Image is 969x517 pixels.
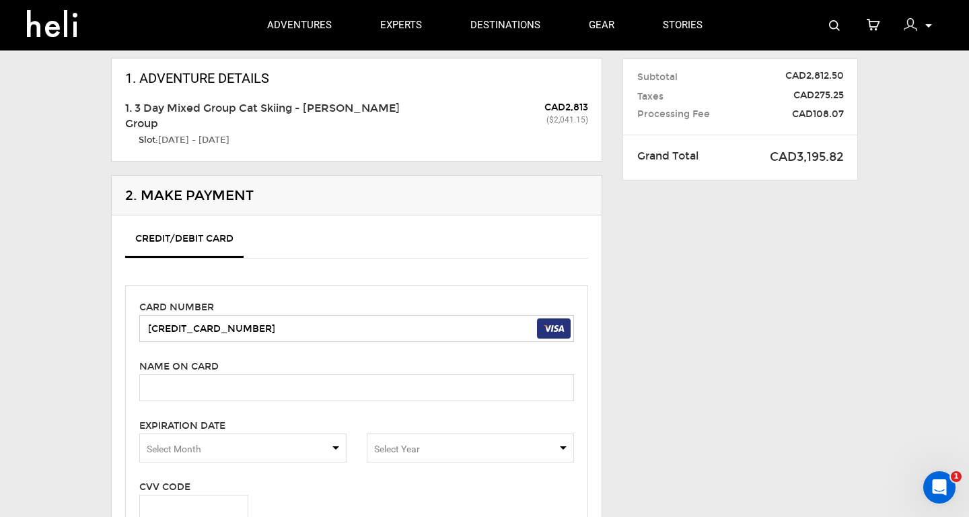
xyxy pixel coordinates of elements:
span: Subtotal [637,71,678,84]
iframe: Intercom live chat [923,471,956,504]
span: [DATE] - [DATE] [158,135,229,145]
img: visa-dark.svg [537,318,571,339]
span: Select box activate [139,434,347,462]
p: destinations [470,18,540,32]
p: adventures [267,18,332,32]
img: signin-icon-3x.png [904,18,917,32]
label: Card number [139,301,214,314]
span: CAD3,195.82 [731,149,844,166]
span: CAD2,812.50 [751,69,845,83]
span: Taxes [637,90,663,104]
span: Select Year [374,444,420,454]
a: Credit/Debit Card [125,226,244,258]
p: experts [380,18,422,32]
span: Select box activate [367,434,574,462]
label: Name on card [139,360,219,374]
span: 1 [951,471,962,482]
label: CVV Code [139,481,190,494]
div: CAD2,813 [544,101,588,114]
span: CAD275.25 [751,89,845,102]
label: Expiration Date [139,419,225,433]
span: Slot: [125,135,229,145]
span: Processing Fee [637,108,750,121]
div: Grand Total [627,149,721,164]
div: 1. Adventure Details [125,69,588,88]
div: 1. 3 Day Mixed Group Cat Skiing - [PERSON_NAME] Group [125,101,403,132]
span: Select Month [147,444,201,454]
div: ($2,041.15) [403,114,588,126]
span: CAD108.07 [770,108,844,121]
img: search-bar-icon.svg [829,20,840,31]
div: 2. Make Payment [112,176,602,216]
